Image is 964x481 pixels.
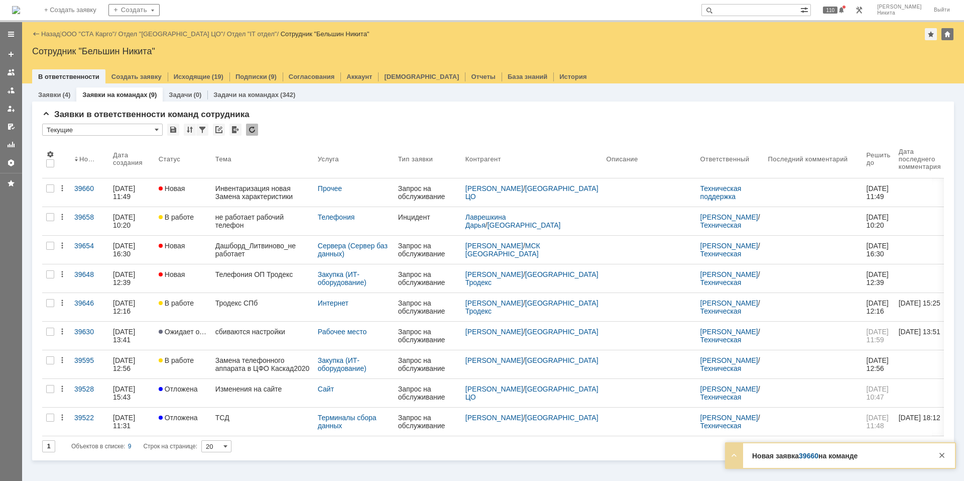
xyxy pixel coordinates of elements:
span: В работе [159,299,194,307]
a: Запрос на обслуживание [394,236,461,264]
div: Дата последнего комментария [899,148,941,170]
a: МСК [GEOGRAPHIC_DATA] [465,242,542,258]
a: [PERSON_NAME] [700,270,758,278]
a: ТСД [211,408,314,436]
a: 39630 [70,322,109,350]
a: 39522 [70,408,109,436]
a: [PERSON_NAME] [465,356,523,364]
a: [GEOGRAPHIC_DATA] Тродекс [465,270,600,286]
div: Экспорт списка [229,124,242,136]
a: Инцидент [394,207,461,235]
div: / [700,242,760,258]
a: Техническая поддержка [700,307,744,323]
div: [DATE] 11:49 [113,184,137,201]
div: Дата создания [113,151,143,166]
th: Номер [70,140,109,178]
a: [DATE] 11:31 [109,408,155,436]
div: Обновлять список [246,124,258,136]
a: Терминалы сбора данных [318,414,379,430]
a: Техническая поддержка [700,422,744,438]
a: Отчеты [3,137,19,153]
strong: Новая заявка на команде [752,452,858,460]
a: Сервера (Сервер баз данных) [318,242,390,258]
a: [DATE] 11:49 [863,178,895,207]
a: 39660 [799,452,818,460]
div: Сортировка... [184,124,196,136]
span: Новая [159,242,185,250]
div: Инцидент [398,213,457,221]
a: История [559,73,586,80]
a: Дашборд_Литвиново_не работает [211,236,314,264]
a: [PERSON_NAME] [465,242,523,250]
div: (4) [62,91,70,99]
a: Отложена [155,379,211,407]
a: [GEOGRAPHIC_DATA] ЦО [465,184,600,201]
span: [DATE] 10:20 [867,213,891,229]
span: Никита [877,10,922,16]
th: Услуга [314,140,394,178]
a: Техническая поддержка [700,221,744,237]
a: Запрос на обслуживание [394,293,461,321]
div: [DATE] 12:56 [113,356,137,372]
div: / [700,299,760,315]
th: Тема [211,140,314,178]
a: [DATE] 10:20 [863,207,895,235]
a: Изменения на сайте [211,379,314,407]
div: Сотрудник "Бельшин Никита" [281,30,370,38]
a: Тродекс СПб [211,293,314,321]
a: Перейти на домашнюю страницу [12,6,20,14]
div: [DATE] 11:31 [113,414,137,430]
a: Заявки [38,91,61,99]
a: Прочее [318,184,342,193]
a: [GEOGRAPHIC_DATA] ЦО [465,385,600,401]
img: logo [12,6,20,14]
a: Телефония [318,213,354,221]
a: [PERSON_NAME] [700,414,758,422]
div: | [60,30,61,37]
span: [DATE] 12:39 [867,270,891,286]
a: [DATE] 11:49 [109,178,155,207]
a: [PERSON_NAME] [465,299,523,307]
span: Новая [159,270,185,278]
a: Сайт [318,385,334,393]
div: Запрос на обслуживание [398,299,457,315]
a: Новая [155,264,211,293]
a: Инвентаризация новая Замена характеристики [211,178,314,207]
div: Действия [58,299,66,307]
span: Расширенный поиск [800,5,810,14]
a: 39648 [70,264,109,293]
a: Исходящие [174,73,210,80]
a: Замена телефонного аппарата в ЦФО Каскад2020 [211,350,314,378]
div: Добавить в избранное [925,28,937,40]
a: [PERSON_NAME] [700,213,758,221]
div: Дашборд_Литвиново_не работает [215,242,310,258]
div: [DATE] 15:43 [113,385,137,401]
div: / [700,414,760,430]
div: (0) [193,91,201,99]
a: Техническая поддержка [700,364,744,380]
div: / [465,299,598,315]
div: [DATE] 10:20 [113,213,137,229]
i: Строк на странице: [71,440,197,452]
a: 39595 [70,350,109,378]
div: 39654 [74,242,105,250]
a: Запрос на обслуживание [394,350,461,378]
div: Контрагент [465,155,501,163]
a: [DATE] 16:30 [109,236,155,264]
span: Ожидает ответа контрагента [159,328,258,336]
a: [DATE] 13:41 [109,322,155,350]
a: [PERSON_NAME] [465,385,523,393]
a: Аккаунт [346,73,372,80]
a: [PERSON_NAME] [700,242,758,250]
a: Техническая поддержка [700,336,744,352]
a: Лаврешкина Дарья [465,213,508,229]
span: Настройки [46,150,54,158]
a: Отдел "[GEOGRAPHIC_DATA] ЦО" [118,30,223,38]
div: Тродекс СПб [215,299,310,307]
div: Действия [58,414,66,422]
div: 39595 [74,356,105,364]
a: [PERSON_NAME] [700,356,758,364]
a: [DATE] 11:48 [863,408,895,436]
div: / [700,385,760,401]
div: Тема [215,155,232,163]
